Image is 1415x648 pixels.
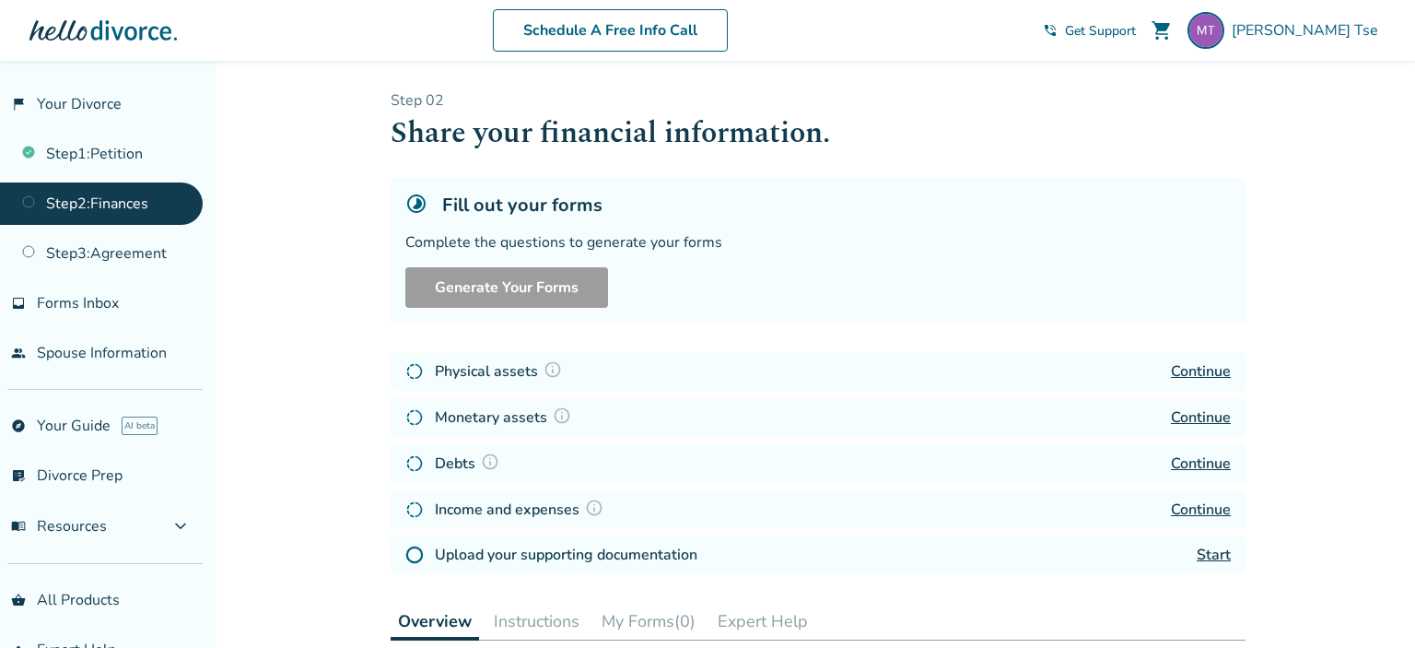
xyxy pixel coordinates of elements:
div: Complete the questions to generate your forms [405,232,1231,253]
h4: Debts [435,452,505,476]
a: Start [1197,545,1231,565]
a: Continue [1171,454,1231,474]
span: inbox [11,296,26,311]
img: In Progress [405,454,424,473]
img: Question Mark [481,453,499,471]
span: flag_2 [11,97,26,112]
img: In Progress [405,501,424,519]
span: Forms Inbox [37,293,119,313]
button: Expert Help [710,603,815,640]
a: Schedule A Free Info Call [493,9,728,52]
a: phone_in_talkGet Support [1043,22,1136,40]
span: Get Support [1065,22,1136,40]
span: AI beta [122,417,158,435]
a: Continue [1171,407,1231,428]
img: tserefina@gmail.com [1187,12,1224,49]
p: Step 0 2 [391,90,1245,111]
img: In Progress [405,362,424,381]
span: people [11,346,26,360]
a: Continue [1171,500,1231,520]
span: phone_in_talk [1043,23,1058,38]
button: Overview [391,603,479,641]
h5: Fill out your forms [442,193,602,218]
img: Question Mark [544,360,562,379]
h1: Share your financial information. [391,111,1245,156]
img: Question Mark [553,406,571,425]
h4: Physical assets [435,359,567,383]
button: Generate Your Forms [405,267,608,308]
img: Not Started [405,546,424,564]
span: Resources [11,516,107,536]
button: Instructions [486,603,587,640]
h4: Income and expenses [435,498,609,522]
span: shopping_basket [11,593,26,607]
span: shopping_cart [1151,19,1173,41]
h4: Monetary assets [435,406,577,430]
span: list_alt_check [11,468,26,483]
img: In Progress [405,408,424,427]
button: My Forms(0) [594,603,703,640]
span: menu_book [11,519,26,534]
h4: Upload your supporting documentation [435,544,697,566]
img: Question Mark [585,499,603,517]
span: [PERSON_NAME] Tse [1232,20,1386,41]
span: explore [11,418,26,433]
a: Continue [1171,361,1231,382]
iframe: Chat Widget [1323,560,1415,648]
span: expand_more [170,515,192,537]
